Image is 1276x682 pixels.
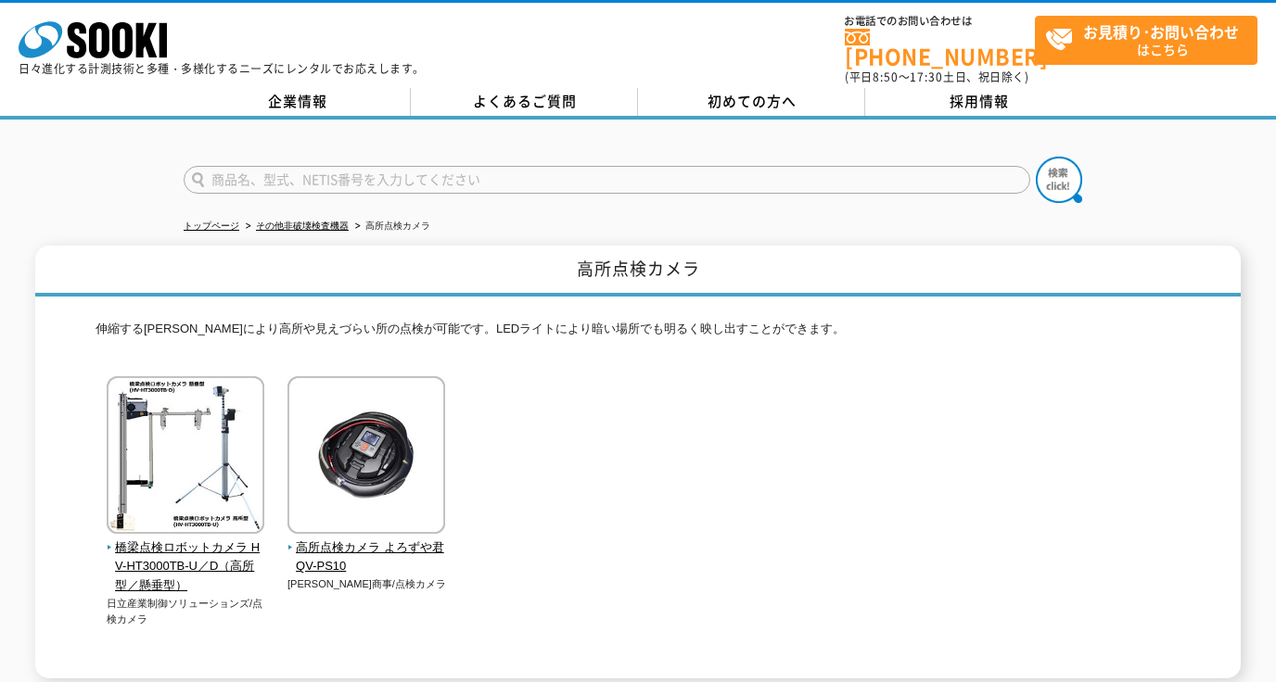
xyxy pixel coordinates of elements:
a: お見積り･お問い合わせはこちら [1035,16,1257,65]
p: 伸縮する[PERSON_NAME]により高所や見えづらい所の点検が可能です。LEDライトにより暗い場所でも明るく映し出すことができます。 [96,320,1180,348]
img: 橋梁点検ロボットカメラ HV-HT3000TB-U／D（高所型／懸垂型） [107,376,264,538]
span: (平日 ～ 土日、祝日除く) [845,69,1028,85]
a: 採用情報 [865,88,1092,116]
span: 橋梁点検ロボットカメラ HV-HT3000TB-U／D（高所型／懸垂型） [107,538,265,596]
span: お電話でのお問い合わせは [845,16,1035,27]
a: 企業情報 [184,88,411,116]
input: 商品名、型式、NETIS番号を入力してください [184,166,1030,194]
li: 高所点検カメラ [351,217,430,236]
a: 橋梁点検ロボットカメラ HV-HT3000TB-U／D（高所型／懸垂型） [107,521,265,596]
p: 日立産業制御ソリューションズ/点検カメラ [107,596,265,626]
a: 高所点検カメラ よろずや君QV-PS10 [287,521,446,576]
img: 高所点検カメラ よろずや君QV-PS10 [287,376,445,538]
a: [PHONE_NUMBER] [845,29,1035,67]
span: 高所点検カメラ よろずや君QV-PS10 [287,538,446,577]
p: 日々進化する計測技術と多種・多様化するニーズにレンタルでお応えします。 [19,63,425,74]
span: はこちら [1045,17,1257,63]
span: 17:30 [910,69,943,85]
a: トップページ [184,221,239,231]
a: その他非破壊検査機器 [256,221,349,231]
span: 初めての方へ [708,91,797,111]
img: btn_search.png [1036,157,1082,203]
span: 8:50 [873,69,899,85]
a: 初めての方へ [638,88,865,116]
h1: 高所点検カメラ [35,246,1241,297]
a: よくあるご質問 [411,88,638,116]
strong: お見積り･お問い合わせ [1083,20,1239,43]
p: [PERSON_NAME]商事/点検カメラ [287,576,446,592]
